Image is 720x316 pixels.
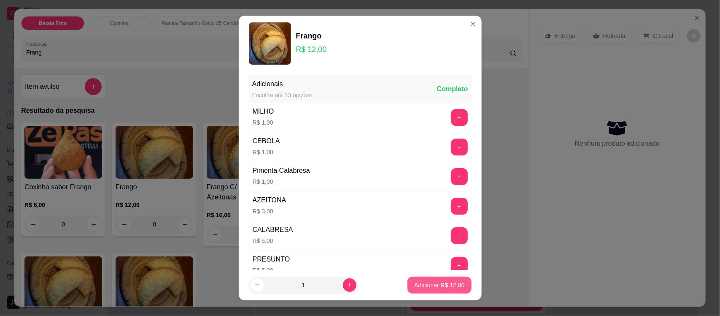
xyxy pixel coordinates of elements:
[252,91,312,99] div: Escolha até 13 opções
[253,106,274,117] div: MILHO
[451,139,468,155] button: add
[253,225,293,235] div: CALABRESA
[251,278,264,292] button: decrease-product-quantity
[253,237,293,245] p: R$ 5,00
[407,277,471,294] button: Adicionar R$ 12,00
[451,198,468,215] button: add
[253,136,280,146] div: CEBOLA
[451,227,468,244] button: add
[253,177,310,186] p: R$ 1,00
[249,22,291,65] img: product-image
[451,168,468,185] button: add
[296,30,327,42] div: Frango
[253,118,274,127] p: R$ 1,00
[414,281,464,289] p: Adicionar R$ 12,00
[467,17,480,31] button: Close
[253,148,280,156] p: R$ 1,00
[296,44,327,55] p: R$ 12,00
[253,195,286,205] div: AZEITONA
[253,266,290,275] p: R$ 5,00
[343,278,356,292] button: increase-product-quantity
[252,79,312,89] div: Adicionais
[253,166,310,176] div: Pimenta Calabresa
[451,109,468,126] button: add
[253,207,286,215] p: R$ 3,00
[451,257,468,274] button: add
[437,84,468,94] div: Completo
[253,254,290,264] div: PRESUNTO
